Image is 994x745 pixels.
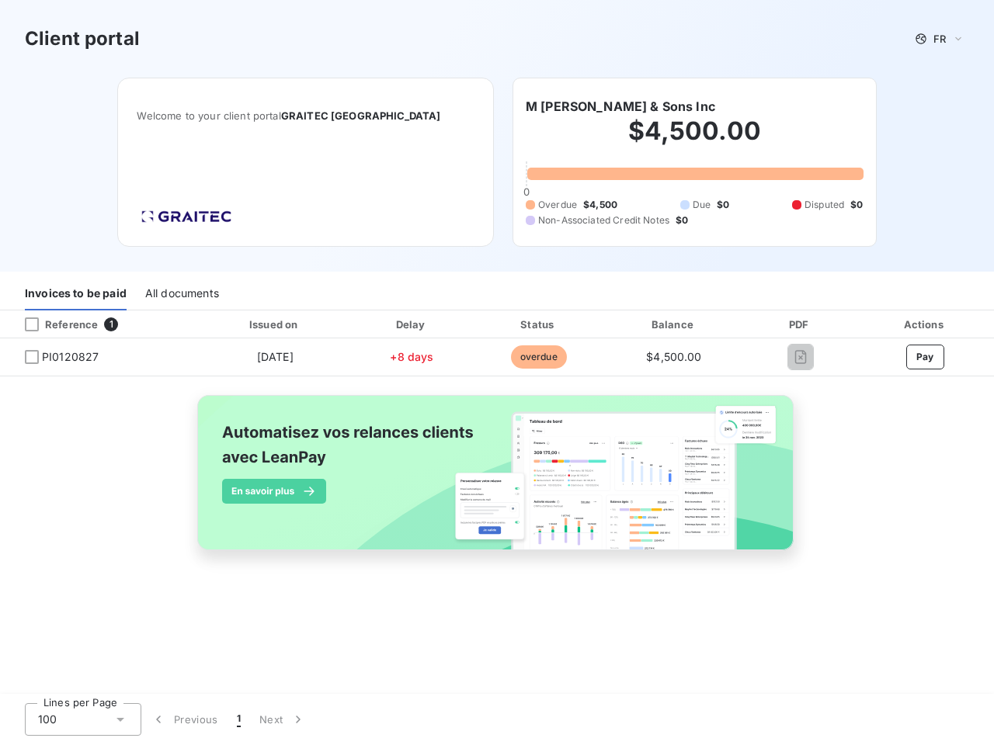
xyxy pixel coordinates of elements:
[523,185,530,198] span: 0
[606,317,741,332] div: Balance
[353,317,471,332] div: Delay
[906,345,944,369] button: Pay
[583,198,617,212] span: $4,500
[25,278,127,310] div: Invoices to be paid
[250,703,315,736] button: Next
[859,317,991,332] div: Actions
[281,109,441,122] span: GRAITEC [GEOGRAPHIC_DATA]
[237,712,241,727] span: 1
[717,198,729,212] span: $0
[646,350,701,363] span: $4,500.00
[538,198,577,212] span: Overdue
[228,703,250,736] button: 1
[805,198,844,212] span: Disputed
[257,350,294,363] span: [DATE]
[511,345,567,369] span: overdue
[526,116,864,162] h2: $4,500.00
[137,109,474,122] span: Welcome to your client portal
[141,703,228,736] button: Previous
[12,317,98,331] div: Reference
[104,317,118,331] span: 1
[38,712,57,727] span: 100
[390,350,433,363] span: +8 days
[538,213,669,227] span: Non-Associated Credit Notes
[526,97,715,116] h6: M [PERSON_NAME] & Sons Inc
[42,349,99,365] span: PI0120827
[25,25,140,53] h3: Client portal
[693,198,711,212] span: Due
[477,317,600,332] div: Status
[748,317,853,332] div: PDF
[850,198,863,212] span: $0
[933,33,946,45] span: FR
[137,206,236,227] img: Company logo
[203,317,346,332] div: Issued on
[183,386,811,577] img: banner
[145,278,219,310] div: All documents
[676,213,688,227] span: $0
